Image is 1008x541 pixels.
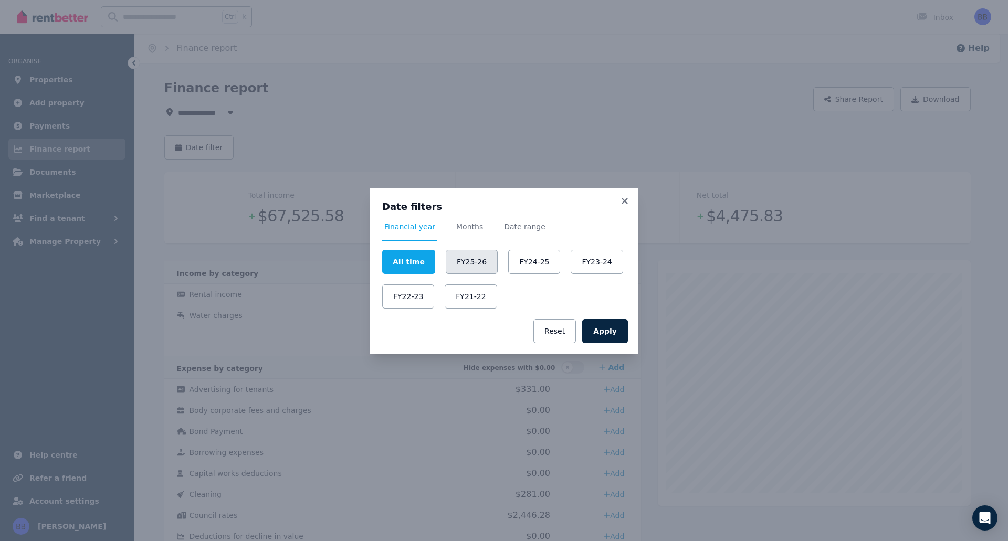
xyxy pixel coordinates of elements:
[382,250,435,274] button: All time
[384,221,435,232] span: Financial year
[445,284,497,309] button: FY21-22
[382,200,626,213] h3: Date filters
[446,250,498,274] button: FY25-26
[571,250,623,274] button: FY23-24
[456,221,483,232] span: Months
[382,284,434,309] button: FY22-23
[508,250,560,274] button: FY24-25
[582,319,628,343] button: Apply
[504,221,545,232] span: Date range
[382,221,626,241] nav: Tabs
[972,505,997,531] div: Open Intercom Messenger
[533,319,576,343] button: Reset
